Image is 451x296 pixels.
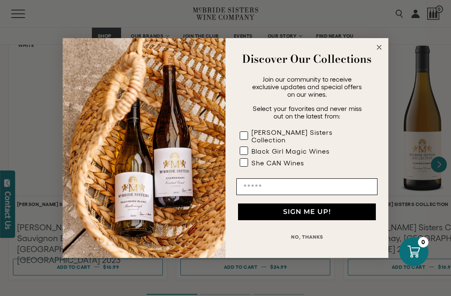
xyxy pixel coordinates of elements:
button: Close dialog [374,42,384,52]
button: NO, THANKS [236,229,378,245]
div: She CAN Wines [251,159,304,167]
strong: Discover Our Collections [242,51,372,67]
div: Black Girl Magic Wines [251,147,329,155]
input: Email [236,178,378,195]
span: Join our community to receive exclusive updates and special offers on our wines. [252,75,362,98]
img: 42653730-7e35-4af7-a99d-12bf478283cf.jpeg [63,38,225,258]
span: Select your favorites and never miss out on the latest from: [253,105,362,120]
div: [PERSON_NAME] Sisters Collection [251,129,361,144]
button: SIGN ME UP! [238,203,376,220]
div: 0 [418,237,428,247]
